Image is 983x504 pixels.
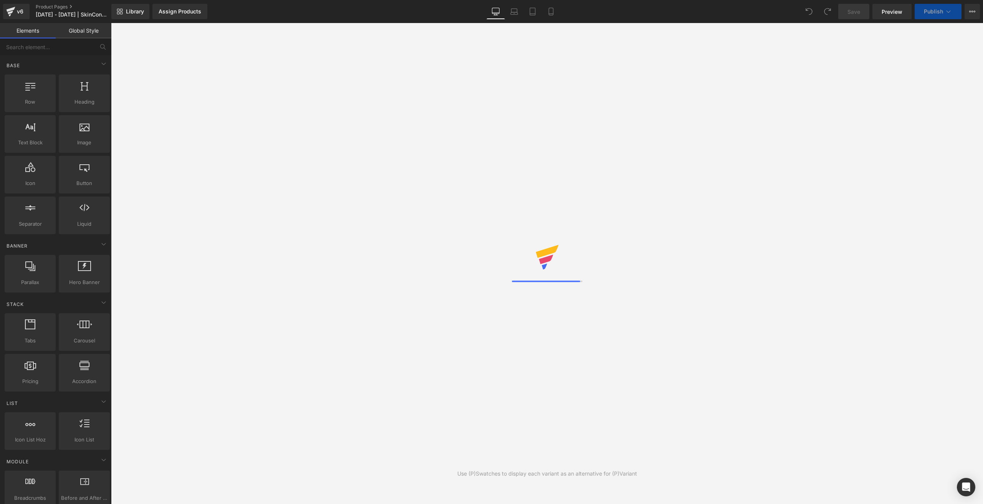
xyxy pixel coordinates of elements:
[61,220,108,228] span: Liquid
[505,4,523,19] a: Laptop
[61,139,108,147] span: Image
[7,377,53,385] span: Pricing
[965,4,980,19] button: More
[61,494,108,502] span: Before and After Images
[3,4,30,19] a: v6
[15,7,25,17] div: v6
[487,4,505,19] a: Desktop
[872,4,912,19] a: Preview
[7,98,53,106] span: Row
[7,220,53,228] span: Separator
[801,4,817,19] button: Undo
[6,242,28,250] span: Banner
[915,4,961,19] button: Publish
[7,337,53,345] span: Tabs
[847,8,860,16] span: Save
[6,400,19,407] span: List
[820,4,835,19] button: Redo
[542,4,560,19] a: Mobile
[159,8,201,15] div: Assign Products
[7,494,53,502] span: Breadcrumbs
[6,458,30,465] span: Module
[6,62,21,69] span: Base
[61,436,108,444] span: Icon List
[957,478,975,496] div: Open Intercom Messenger
[61,377,108,385] span: Accordion
[56,23,111,38] a: Global Style
[882,8,902,16] span: Preview
[61,179,108,187] span: Button
[61,337,108,345] span: Carousel
[36,12,109,18] span: [DATE] - [DATE] | SkinConditions | Scarcity
[126,8,144,15] span: Library
[111,4,149,19] a: New Library
[523,4,542,19] a: Tablet
[61,278,108,286] span: Hero Banner
[457,469,637,478] div: Use (P)Swatches to display each variant as an alternative for (P)Variant
[7,139,53,147] span: Text Block
[7,179,53,187] span: Icon
[924,8,943,15] span: Publish
[36,4,124,10] a: Product Pages
[6,301,25,308] span: Stack
[7,278,53,286] span: Parallax
[7,436,53,444] span: Icon List Hoz
[61,98,108,106] span: Heading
